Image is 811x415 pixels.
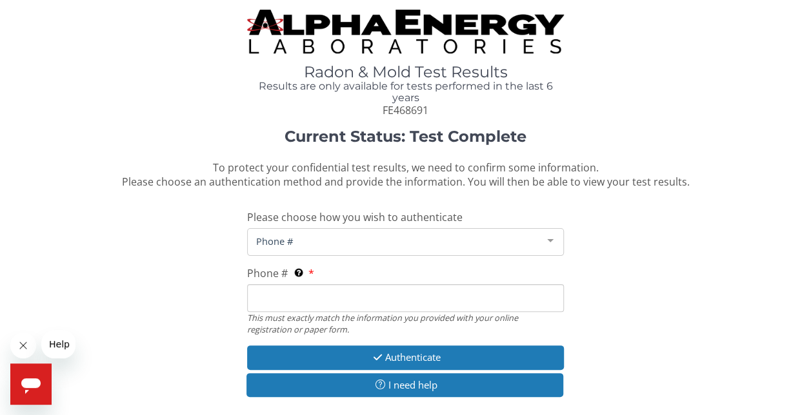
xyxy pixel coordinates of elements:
button: Authenticate [247,345,564,369]
div: This must exactly match the information you provided with your online registration or paper form. [247,312,564,336]
span: To protect your confidential test results, we need to confirm some information. Please choose an ... [121,160,689,189]
h1: Radon & Mold Test Results [247,64,564,81]
img: TightCrop.jpg [247,10,564,53]
iframe: Message from company [41,330,75,358]
span: Please choose how you wish to authenticate [247,210,463,224]
button: I need help [246,373,563,397]
span: Phone # [253,234,537,248]
strong: Current Status: Test Complete [285,127,526,146]
span: Phone # [247,266,288,280]
span: FE468691 [383,103,428,117]
iframe: Button to launch messaging window [10,363,52,405]
iframe: Close message [10,333,36,358]
h4: Results are only available for tests performed in the last 6 years [247,81,564,103]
